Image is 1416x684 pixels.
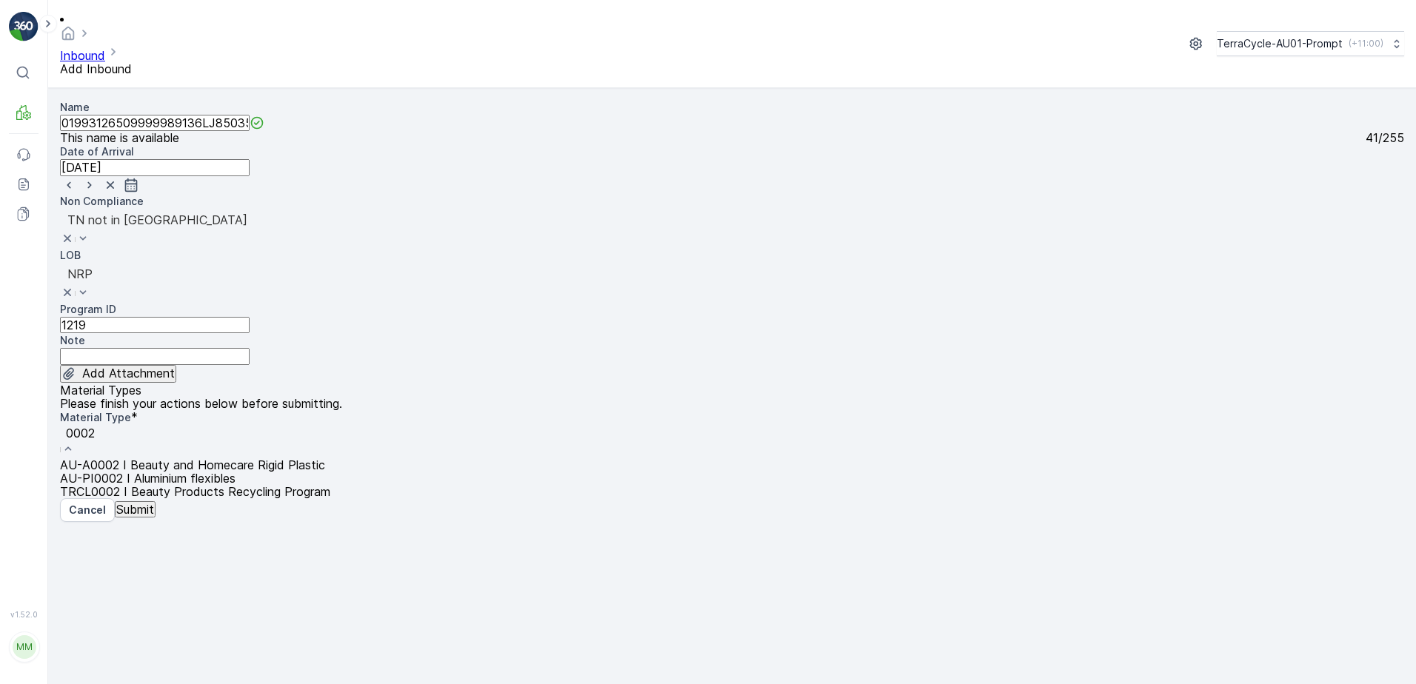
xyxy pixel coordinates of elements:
button: TerraCycle-AU01-Prompt(+11:00) [1217,31,1404,56]
p: 41 / 255 [1366,131,1404,144]
label: LOB [60,249,81,261]
button: Upload File [60,365,176,383]
span: v 1.52.0 [9,610,39,619]
div: Please finish your actions below before submitting. [60,397,1404,410]
span: AU-A0002 I Beauty and Homecare Rigid Plastic [60,457,325,472]
a: Inbound [60,48,105,63]
p: Cancel [69,503,106,517]
p: Submit [116,503,154,516]
a: Homepage [60,30,76,44]
p: Add Attachment [82,366,175,380]
button: MM [9,622,39,672]
label: Date of Arrival [60,145,134,158]
span: TRCL0002 I Beauty Products Recycling Program [60,484,330,499]
span: This name is available [60,131,179,144]
p: ( +11:00 ) [1349,38,1383,50]
button: Cancel [60,498,115,522]
span: Add Inbound [60,61,132,76]
input: dd/mm/yyyy [60,159,250,175]
p: TerraCycle-AU01-Prompt [1217,36,1343,51]
button: Submit [115,501,156,517]
div: MM [13,635,36,659]
label: Non Compliance [60,195,144,207]
span: AU-PI0002 I Aluminium flexibles [60,471,236,486]
label: Program ID [60,303,116,315]
label: Name [60,101,90,113]
img: logo [9,12,39,41]
p: Material Types [60,383,1404,397]
label: Material Type [60,411,131,423]
label: Note [60,334,85,346]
